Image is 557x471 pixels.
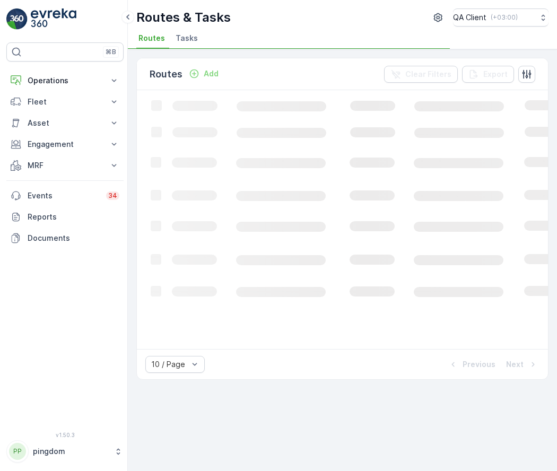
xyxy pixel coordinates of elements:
[28,75,102,86] p: Operations
[463,359,495,370] p: Previous
[28,212,119,222] p: Reports
[453,12,486,23] p: QA Client
[6,155,124,176] button: MRF
[505,358,539,371] button: Next
[6,206,124,228] a: Reports
[28,160,102,171] p: MRF
[462,66,514,83] button: Export
[6,228,124,249] a: Documents
[405,69,451,80] p: Clear Filters
[138,33,165,43] span: Routes
[28,118,102,128] p: Asset
[384,66,458,83] button: Clear Filters
[33,446,109,457] p: pingdom
[106,48,116,56] p: ⌘B
[136,9,231,26] p: Routes & Tasks
[28,97,102,107] p: Fleet
[6,185,124,206] a: Events34
[6,70,124,91] button: Operations
[150,67,182,82] p: Routes
[28,190,100,201] p: Events
[491,13,518,22] p: ( +03:00 )
[28,139,102,150] p: Engagement
[6,440,124,463] button: PPpingdom
[6,134,124,155] button: Engagement
[9,443,26,460] div: PP
[506,359,524,370] p: Next
[6,112,124,134] button: Asset
[6,432,124,438] span: v 1.50.3
[28,233,119,243] p: Documents
[108,191,117,200] p: 34
[483,69,508,80] p: Export
[453,8,549,27] button: QA Client(+03:00)
[447,358,497,371] button: Previous
[31,8,76,30] img: logo_light-DOdMpM7g.png
[6,91,124,112] button: Fleet
[185,67,223,80] button: Add
[176,33,198,43] span: Tasks
[204,68,219,79] p: Add
[6,8,28,30] img: logo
